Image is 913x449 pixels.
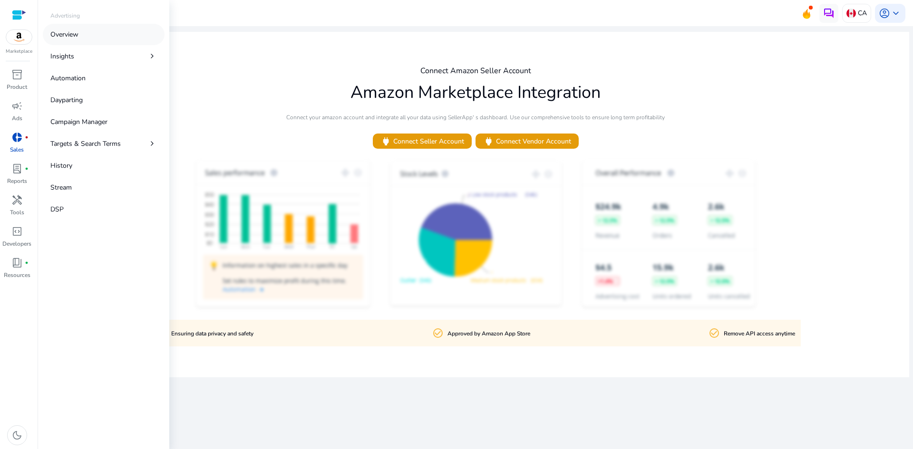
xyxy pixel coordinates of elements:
p: Insights [50,51,74,61]
p: Campaign Manager [50,117,107,127]
span: account_circle [879,8,890,19]
span: handyman [11,194,23,206]
p: Stream [50,182,72,192]
p: Overview [50,29,78,39]
p: Automation [50,73,86,83]
span: campaign [11,100,23,112]
span: power [380,136,391,147]
p: History [50,161,72,171]
button: powerConnect Seller Account [373,134,472,149]
mat-icon: check_circle_outline [432,327,444,339]
p: Product [7,83,27,91]
p: Approved by Amazon App Store [447,329,530,338]
p: DSP [50,204,64,214]
span: power [483,136,494,147]
img: amazon.svg [6,30,32,44]
span: Connect Seller Account [380,136,464,147]
p: Marketplace [6,48,32,55]
mat-icon: check_circle_outline [709,327,720,339]
span: inventory_2 [11,69,23,80]
span: Connect Vendor Account [483,136,571,147]
span: code_blocks [11,226,23,237]
p: Targets & Search Terms [50,139,121,149]
span: book_4 [11,257,23,268]
img: ca.svg [846,9,856,18]
span: lab_profile [11,163,23,174]
span: fiber_manual_record [25,167,29,171]
span: chevron_right [147,139,157,148]
p: Ensuring data privacy and safety [171,329,253,338]
p: Sales [10,145,24,154]
p: CA [858,5,867,21]
h4: Connect Amazon Seller Account [420,67,531,76]
p: Reports [7,177,27,185]
span: keyboard_arrow_down [890,8,902,19]
p: Resources [4,271,30,279]
span: donut_small [11,132,23,143]
h1: Amazon Marketplace Integration [350,82,601,103]
span: dark_mode [11,430,23,441]
p: Remove API access anytime [724,329,795,338]
span: fiber_manual_record [25,135,29,139]
p: Developers [2,239,31,248]
p: Ads [12,114,22,123]
span: fiber_manual_record [25,261,29,265]
p: Tools [10,208,24,217]
span: chevron_right [147,51,157,61]
p: Dayparting [50,95,83,105]
p: Advertising [50,11,80,20]
p: Connect your amazon account and integrate all your data using SellerApp' s dashboard. Use our com... [286,113,665,122]
button: powerConnect Vendor Account [476,134,579,149]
